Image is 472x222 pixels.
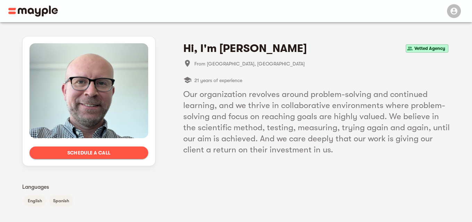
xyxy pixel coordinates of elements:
p: Languages [22,183,155,191]
span: English [24,197,46,205]
span: Schedule a call [35,149,143,157]
span: Menu [443,8,464,13]
img: Main logo [8,6,58,17]
button: Schedule a call [29,146,148,159]
h5: Our organization revolves around problem-solving and continued learning, and we thrive in collabo... [183,89,450,155]
span: 21 years of experience [194,76,242,85]
h4: Hi, I'm [PERSON_NAME] [183,42,307,55]
span: From [GEOGRAPHIC_DATA], [GEOGRAPHIC_DATA] [194,60,450,68]
span: Vetted Agency [412,44,448,53]
span: Spanish [49,197,73,205]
